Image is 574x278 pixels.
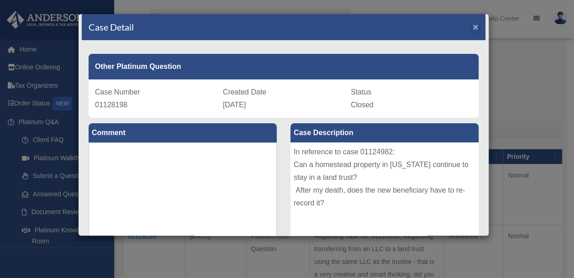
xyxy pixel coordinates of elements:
[223,101,246,109] span: [DATE]
[351,88,371,96] span: Status
[95,101,127,109] span: 01128198
[95,88,140,96] span: Case Number
[89,123,277,142] label: Comment
[473,22,479,31] button: Close
[473,21,479,32] span: ×
[223,88,266,96] span: Created Date
[290,123,479,142] label: Case Description
[89,54,479,79] div: Other Platinum Question
[89,21,134,33] h4: Case Detail
[351,101,374,109] span: Closed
